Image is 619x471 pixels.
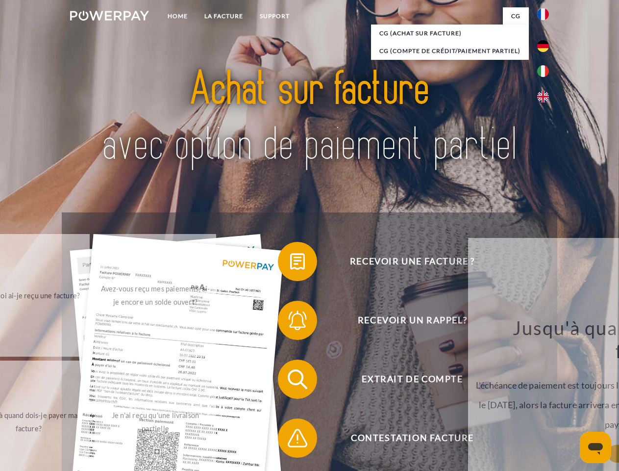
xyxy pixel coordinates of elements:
a: Support [251,7,298,25]
img: logo-powerpay-white.svg [70,11,149,21]
button: Extrait de compte [278,360,533,399]
button: Contestation Facture [278,419,533,458]
img: fr [537,8,549,20]
img: de [537,40,549,52]
iframe: Bouton de lancement de la fenêtre de messagerie [580,432,611,463]
a: CG [503,7,529,25]
img: title-powerpay_fr.svg [94,47,525,188]
a: LA FACTURE [196,7,251,25]
a: CG (achat sur facture) [371,25,529,42]
img: qb_warning.svg [285,426,310,450]
a: Avez-vous reçu mes paiements, ai-je encore un solde ouvert? [95,234,217,357]
div: Avez-vous reçu mes paiements, ai-je encore un solde ouvert? [100,282,211,309]
a: Home [159,7,196,25]
img: it [537,65,549,77]
div: Je n'ai reçu qu'une livraison partielle [100,409,211,435]
img: qb_search.svg [285,367,310,392]
a: CG (Compte de crédit/paiement partiel) [371,42,529,60]
span: Extrait de compte [292,360,532,399]
img: en [537,91,549,103]
span: Contestation Facture [292,419,532,458]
